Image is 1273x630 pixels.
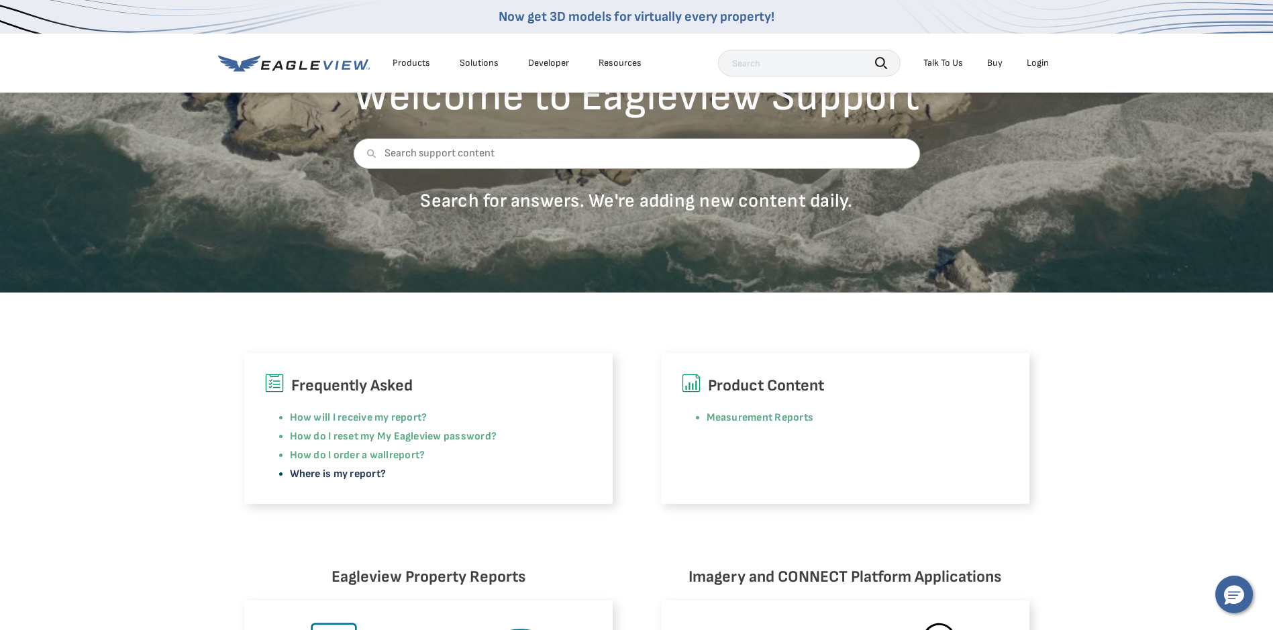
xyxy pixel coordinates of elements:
[599,57,642,69] div: Resources
[661,564,1029,590] h6: Imagery and CONNECT Platform Applications
[290,449,389,462] a: How do I order a wall
[1215,576,1253,613] button: Hello, have a question? Let’s chat.
[499,9,774,25] a: Now get 3D models for virtually every property!
[923,57,963,69] div: Talk To Us
[264,373,593,399] h6: Frequently Asked
[393,57,430,69] div: Products
[419,449,425,462] a: ?
[389,449,419,462] a: report
[1027,57,1049,69] div: Login
[718,50,901,76] input: Search
[681,373,1009,399] h6: Product Content
[460,57,499,69] div: Solutions
[290,430,497,443] a: How do I reset my My Eagleview password?
[987,57,1003,69] a: Buy
[244,564,613,590] h6: Eagleview Property Reports
[528,57,569,69] a: Developer
[290,468,387,480] a: Where is my report?
[353,75,920,118] h2: Welcome to Eagleview Support
[290,411,427,424] a: How will I receive my report?
[353,189,920,213] p: Search for answers. We're adding new content daily.
[707,411,814,424] a: Measurement Reports
[353,138,920,169] input: Search support content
